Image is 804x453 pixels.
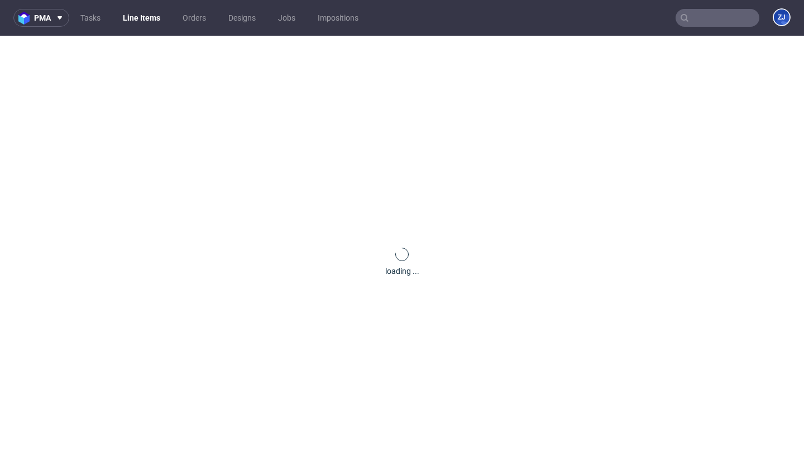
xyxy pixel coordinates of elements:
[311,9,365,27] a: Impositions
[34,14,51,22] span: pma
[222,9,262,27] a: Designs
[385,266,419,277] div: loading ...
[18,12,34,25] img: logo
[774,9,789,25] figcaption: ZJ
[271,9,302,27] a: Jobs
[176,9,213,27] a: Orders
[74,9,107,27] a: Tasks
[116,9,167,27] a: Line Items
[13,9,69,27] button: pma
